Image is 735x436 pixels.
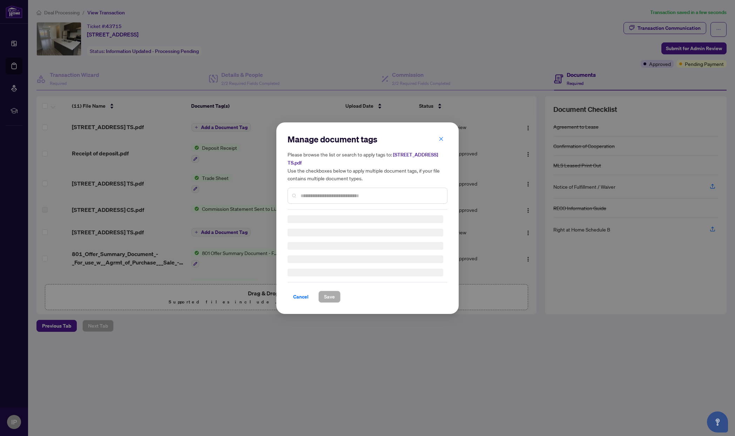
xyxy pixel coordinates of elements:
span: Cancel [293,291,309,302]
button: Open asap [707,411,728,432]
span: close [439,136,444,141]
h5: Please browse the list or search to apply tags to: Use the checkboxes below to apply multiple doc... [288,150,447,182]
h2: Manage document tags [288,134,447,145]
button: Cancel [288,291,314,303]
button: Save [318,291,340,303]
span: [STREET_ADDRESS] TS.pdf [288,152,438,166]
